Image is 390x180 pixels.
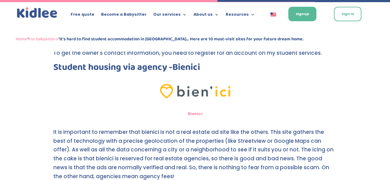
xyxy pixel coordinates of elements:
a: Resources [226,12,255,19]
a: Bienici [188,110,203,116]
a: Our services [153,12,187,19]
a: Bienici [172,60,200,74]
img: Housing via a local agency [149,75,241,107]
p: To get the owner's contact information, you need to register for an account on my student services. [53,48,337,62]
a: Signup [288,7,316,21]
a: For babysitters [28,35,58,43]
a: About us [194,12,219,19]
a: Sign In [334,7,361,21]
a: Free quote [71,12,94,19]
a: Home [16,35,27,43]
a: Kidlee Logo [16,6,59,19]
span: " " [16,35,303,43]
img: English [270,13,276,16]
a: Become a Babysitter [101,12,146,19]
strong: It's hard to find student accommodation in [GEOGRAPHIC_DATA]... Here are 10 must-visit sites for ... [60,35,303,43]
img: logo_kidlee_blue [16,6,59,19]
h2: Student housing via agency - [53,62,337,75]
